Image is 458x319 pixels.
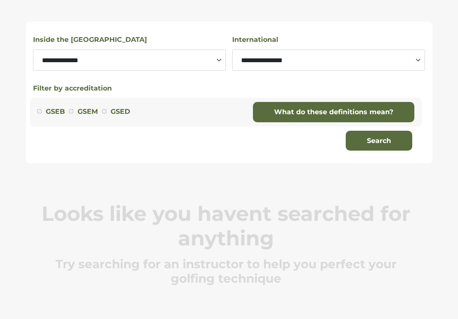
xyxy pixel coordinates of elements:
label: Inside the [GEOGRAPHIC_DATA] [33,34,147,45]
p: Try searching for an instructor to help you perfect your golfing technique [30,257,422,286]
label: GSEB [46,106,65,117]
label: GSED [111,106,130,117]
label: International [232,34,278,45]
a: What do these definitions mean? [253,102,414,122]
select: Select a country [232,49,425,71]
p: Looks like you havent searched for anything [30,201,422,250]
label: GSEM [78,106,98,117]
button: Search [346,131,412,151]
select: Select a state [33,49,226,71]
button: Filter by accreditation [33,83,112,93]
